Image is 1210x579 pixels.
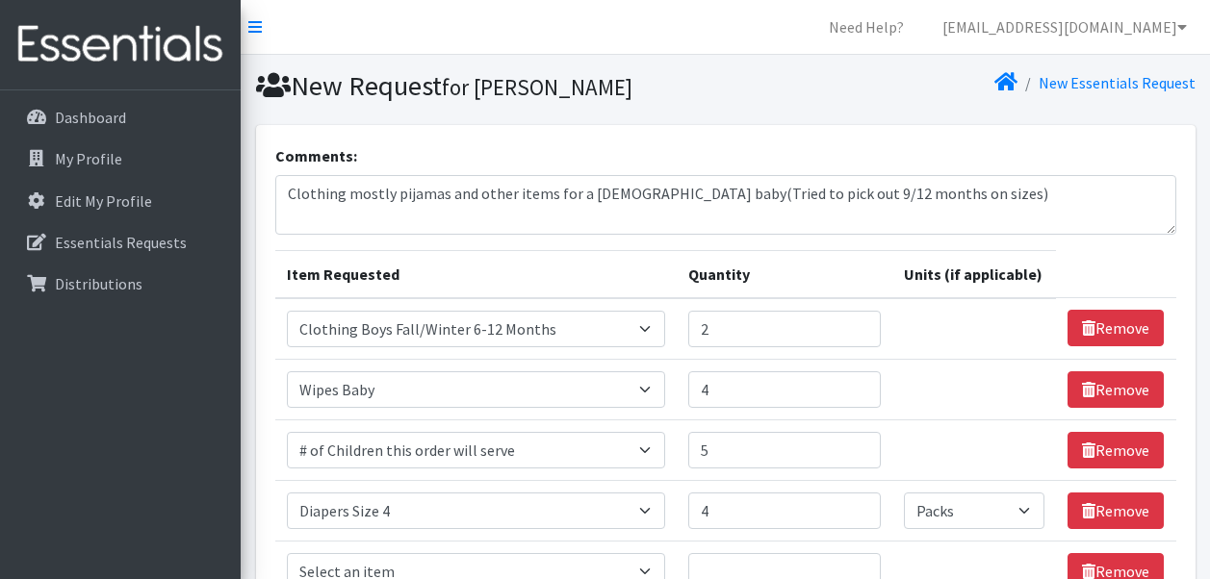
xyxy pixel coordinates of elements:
[55,274,142,293] p: Distributions
[8,139,233,178] a: My Profile
[55,191,152,211] p: Edit My Profile
[8,223,233,262] a: Essentials Requests
[1068,432,1164,468] a: Remove
[55,233,187,252] p: Essentials Requests
[1068,371,1164,408] a: Remove
[275,144,357,167] label: Comments:
[1068,310,1164,346] a: Remove
[927,8,1202,46] a: [EMAIL_ADDRESS][DOMAIN_NAME]
[1039,73,1196,92] a: New Essentials Request
[8,264,233,303] a: Distributions
[8,98,233,137] a: Dashboard
[55,149,122,168] p: My Profile
[677,250,892,298] th: Quantity
[275,250,678,298] th: Item Requested
[256,69,719,103] h1: New Request
[1068,492,1164,529] a: Remove
[813,8,919,46] a: Need Help?
[442,73,632,101] small: for [PERSON_NAME]
[55,108,126,127] p: Dashboard
[892,250,1056,298] th: Units (if applicable)
[8,182,233,220] a: Edit My Profile
[8,13,233,77] img: HumanEssentials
